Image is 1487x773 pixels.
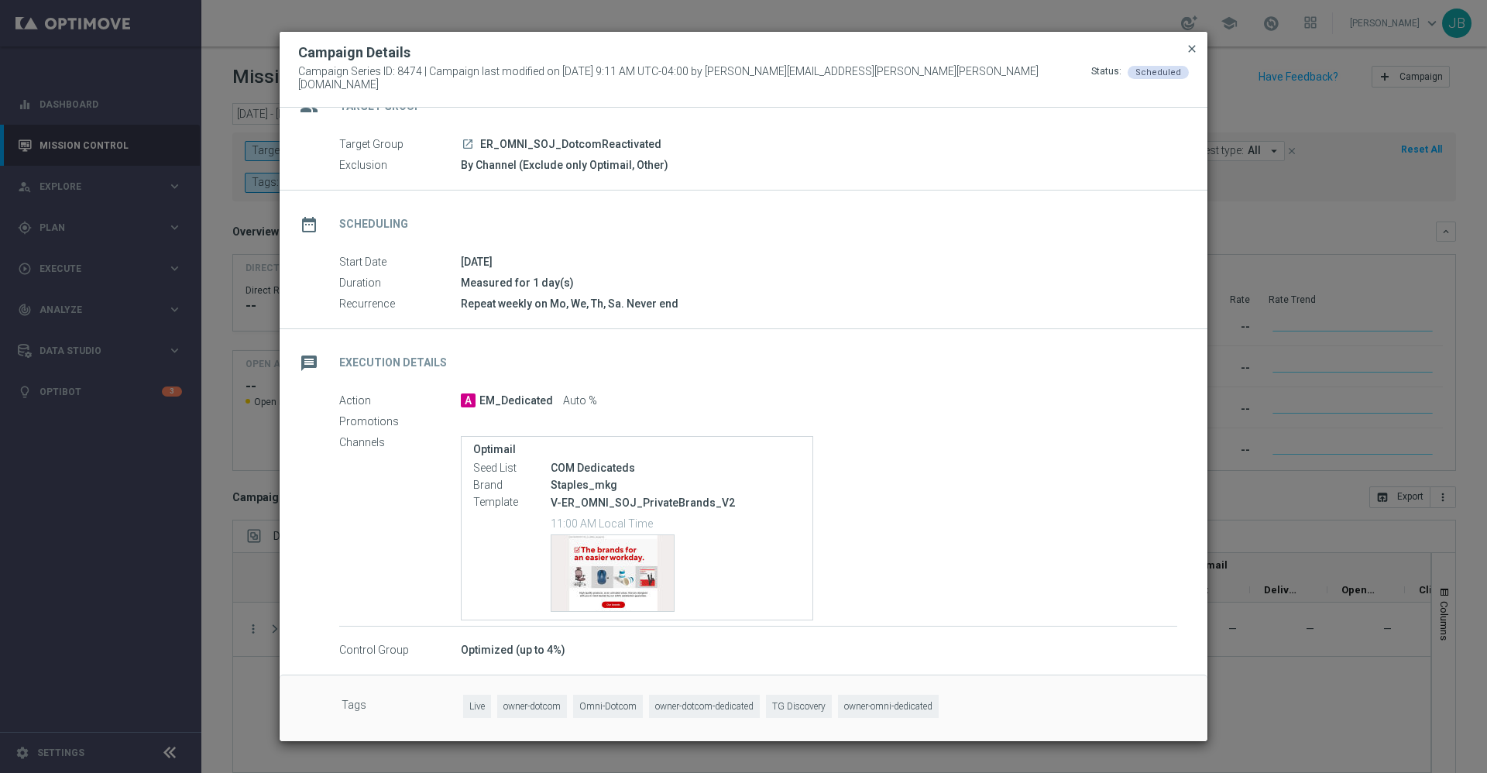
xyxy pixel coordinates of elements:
[339,217,408,232] h2: Scheduling
[461,296,1177,311] div: Repeat weekly on Mo, We, Th, Sa. Never end
[461,254,1177,270] div: [DATE]
[551,496,801,510] p: V-ER_OMNI_SOJ_PrivateBrands_V2
[573,695,643,719] span: Omni-Dotcom
[479,394,553,408] span: EM_Dedicated
[497,695,567,719] span: owner-dotcom
[1128,65,1189,77] colored-tag: Scheduled
[339,256,461,270] label: Start Date
[1135,67,1181,77] span: Scheduled
[461,393,476,407] span: A
[462,138,474,150] i: launch
[339,415,461,429] label: Promotions
[295,349,323,377] i: message
[473,462,551,476] label: Seed List
[339,138,461,152] label: Target Group
[473,496,551,510] label: Template
[1186,43,1198,55] span: close
[461,138,475,152] a: launch
[766,695,832,719] span: TG Discovery
[295,211,323,239] i: date_range
[551,477,801,493] div: Staples_mkg
[551,460,801,476] div: COM Dedicateds
[473,443,801,456] label: Optimail
[463,695,491,719] span: Live
[339,277,461,290] label: Duration
[563,394,597,408] span: Auto %
[551,515,801,531] p: 11:00 AM Local Time
[339,436,461,450] label: Channels
[1091,65,1121,91] div: Status:
[339,644,461,658] label: Control Group
[298,43,410,62] h2: Campaign Details
[838,695,939,719] span: owner-omni-dedicated
[461,157,1177,173] div: By Channel (Exclude only Optimail, Other)
[649,695,760,719] span: owner-dotcom-dedicated
[339,159,461,173] label: Exclusion
[461,275,1177,290] div: Measured for 1 day(s)
[298,65,1091,91] span: Campaign Series ID: 8474 | Campaign last modified on [DATE] 9:11 AM UTC-04:00 by [PERSON_NAME][EM...
[342,695,463,719] label: Tags
[339,297,461,311] label: Recurrence
[339,356,447,370] h2: Execution Details
[461,642,1177,658] div: Optimized (up to 4%)
[480,138,661,152] span: ER_OMNI_SOJ_DotcomReactivated
[473,479,551,493] label: Brand
[339,394,461,408] label: Action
